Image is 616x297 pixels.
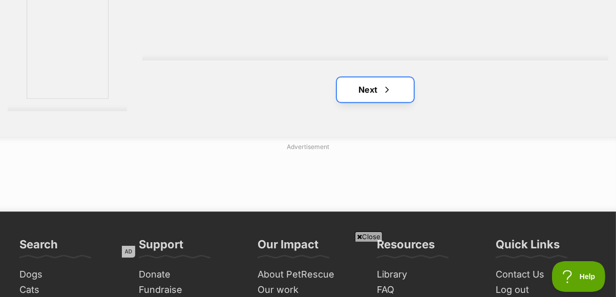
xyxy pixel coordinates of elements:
[74,1,81,8] img: adc.png
[15,267,124,283] a: Dogs
[496,237,560,258] h3: Quick Links
[122,246,135,258] span: AD
[552,261,606,292] iframe: Help Scout Beacon - Open
[142,77,608,102] nav: Pagination
[492,267,601,283] a: Contact Us
[355,231,383,242] span: Close
[122,246,495,292] iframe: Advertisement
[67,100,68,101] iframe: Advertisement
[337,77,414,102] a: Next page
[377,237,435,258] h3: Resources
[258,237,318,258] h3: Our Impact
[19,237,58,258] h3: Search
[139,237,183,258] h3: Support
